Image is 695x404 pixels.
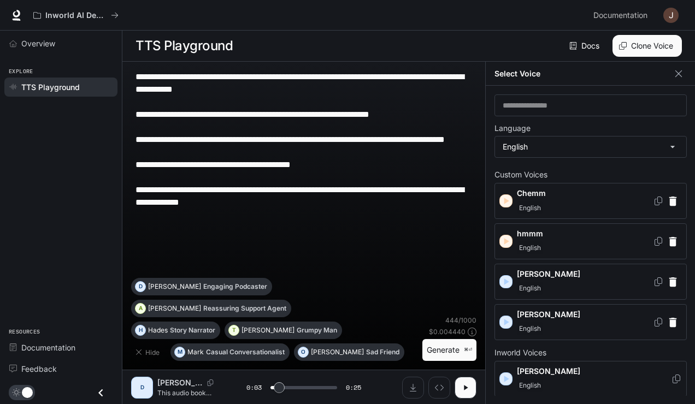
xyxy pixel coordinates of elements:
[203,283,267,290] p: Engaging Podcaster
[170,327,215,334] p: Story Narrator
[136,278,145,295] div: D
[4,34,117,53] a: Overview
[653,237,664,246] button: Copy Voice ID
[671,375,682,383] button: Copy Voice ID
[131,300,291,317] button: A[PERSON_NAME]Reassuring Support Agent
[136,322,145,339] div: H
[157,388,220,397] p: This audio book reveals the universal law of sound sleep, an ancient secret whispered by sages an...
[131,343,166,361] button: Hide
[242,327,295,334] p: [PERSON_NAME]
[402,377,424,399] button: Download audio
[206,349,285,355] p: Casual Conversationalist
[21,363,57,375] span: Feedback
[133,379,151,396] div: D
[311,349,364,355] p: [PERSON_NAME]
[225,322,342,339] button: T[PERSON_NAME]Grumpy Man
[567,35,604,57] a: Docs
[175,343,185,361] div: M
[517,282,543,295] span: English
[22,386,33,398] span: Dark mode toggle
[593,9,647,22] span: Documentation
[517,322,543,335] span: English
[89,382,113,404] button: Close drawer
[612,35,682,57] button: Clone Voice
[494,171,687,179] p: Custom Voices
[517,241,543,254] span: English
[131,278,272,295] button: D[PERSON_NAME]Engaging Podcaster
[517,366,671,377] p: [PERSON_NAME]
[148,283,201,290] p: [PERSON_NAME]
[445,316,476,325] p: 444 / 1000
[517,309,653,320] p: [PERSON_NAME]
[148,305,201,312] p: [PERSON_NAME]
[136,300,145,317] div: A
[28,4,123,26] button: All workspaces
[429,327,466,336] p: $ 0.004440
[346,382,361,393] span: 0:25
[203,305,286,312] p: Reassuring Support Agent
[203,379,218,386] button: Copy Voice ID
[131,322,220,339] button: HHadesStory Narrator
[294,343,404,361] button: O[PERSON_NAME]Sad Friend
[517,379,543,392] span: English
[21,342,75,353] span: Documentation
[663,8,679,23] img: User avatar
[494,124,531,132] p: Language
[366,349,399,355] p: Sad Friend
[517,188,653,199] p: Chemm
[464,347,472,353] p: ⌘⏎
[660,4,682,26] button: User avatar
[297,327,337,334] p: Grumpy Man
[517,228,653,239] p: hmmm
[246,382,262,393] span: 0:03
[517,269,653,280] p: [PERSON_NAME]
[298,343,308,361] div: O
[653,197,664,205] button: Copy Voice ID
[517,201,543,215] span: English
[495,136,686,157] div: English
[229,322,239,339] div: T
[21,81,80,93] span: TTS Playground
[494,349,687,357] p: Inworld Voices
[187,349,204,355] p: Mark
[589,4,656,26] a: Documentation
[157,377,203,388] p: [PERSON_NAME]
[4,359,117,378] a: Feedback
[422,339,476,361] button: Generate⌘⏎
[136,35,233,57] h1: TTS Playground
[148,327,168,334] p: Hades
[21,38,55,49] span: Overview
[653,318,664,326] button: Copy Voice ID
[4,78,117,97] a: TTS Playground
[653,277,664,286] button: Copy Voice ID
[428,377,450,399] button: Inspect
[4,338,117,357] a: Documentation
[45,11,107,20] p: Inworld AI Demos
[170,343,290,361] button: MMarkCasual Conversationalist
